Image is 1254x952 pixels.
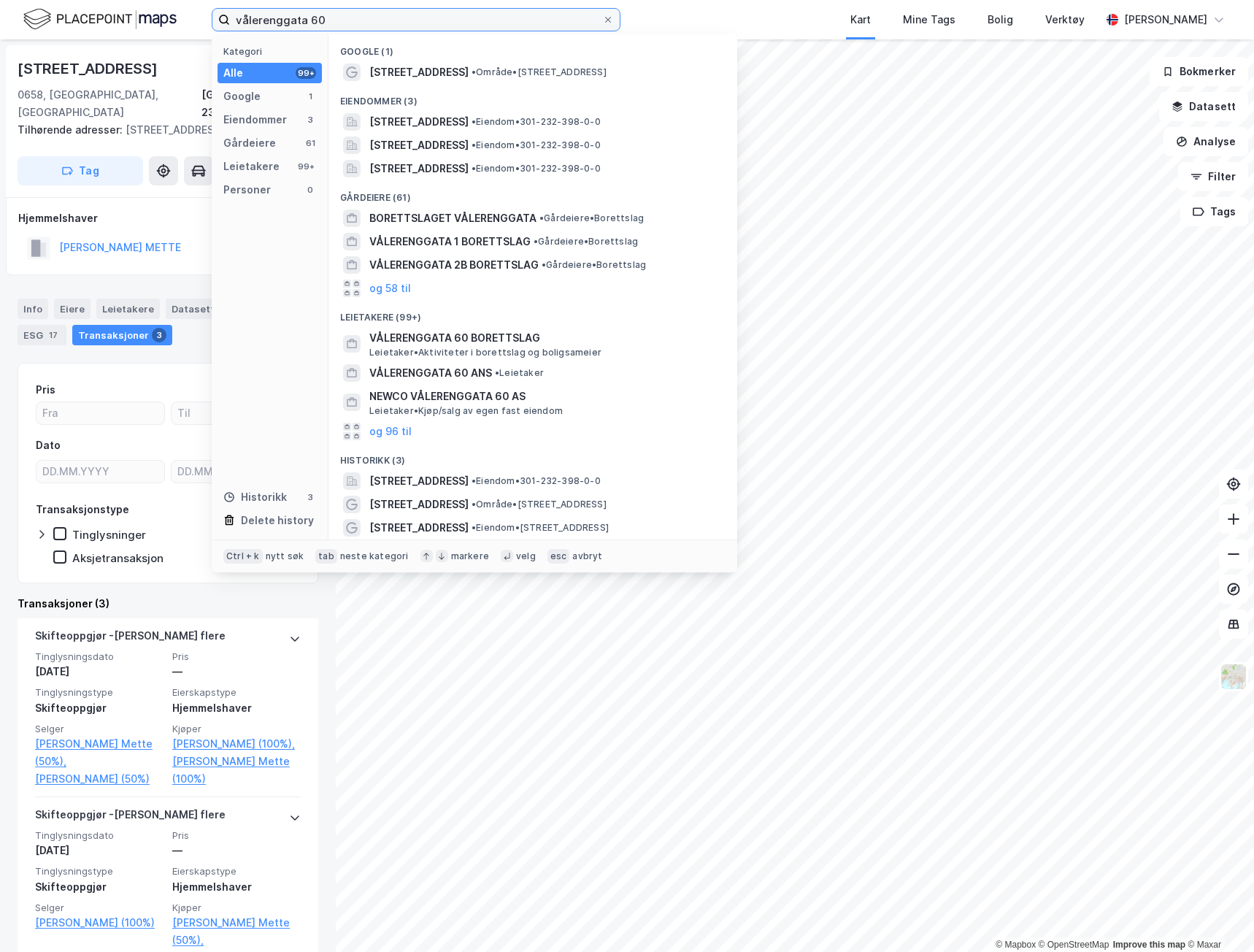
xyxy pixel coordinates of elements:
[472,139,601,151] span: Eiendom • 301-232-398-0-0
[201,86,318,121] div: [GEOGRAPHIC_DATA], 232/398
[369,472,469,490] span: [STREET_ADDRESS]
[542,259,546,270] span: •
[369,280,411,297] button: og 58 til
[369,233,531,250] span: VÅLERENGGATA 1 BORETTSLAG
[54,299,91,319] div: Eiere
[223,111,287,128] div: Eiendommer
[72,528,146,542] div: Tinglysninger
[369,423,412,440] button: og 96 til
[172,402,299,424] input: Til
[539,212,644,224] span: Gårdeiere • Borettslag
[369,64,469,81] span: [STREET_ADDRESS]
[1178,162,1248,191] button: Filter
[266,550,304,562] div: nytt søk
[172,663,301,680] div: —
[369,329,720,347] span: VÅLERENGGATA 60 BORETTSLAG
[1113,940,1185,950] a: Improve this map
[223,64,243,82] div: Alle
[340,550,409,562] div: neste kategori
[35,902,164,914] span: Selger
[172,461,299,483] input: DD.MM.YYYY
[472,66,476,77] span: •
[172,842,301,859] div: —
[516,550,536,562] div: velg
[1150,57,1248,86] button: Bokmerker
[18,210,318,227] div: Hjemmelshaver
[172,699,301,717] div: Hjemmelshaver
[172,829,301,842] span: Pris
[1181,882,1254,952] div: Kontrollprogram for chat
[172,753,301,788] a: [PERSON_NAME] Mette (100%)
[1159,92,1248,121] button: Datasett
[369,256,539,274] span: VÅLERENGGATA 2B BORETTSLAG
[472,116,601,128] span: Eiendom • 301-232-398-0-0
[172,686,301,699] span: Eierskapstype
[223,181,271,199] div: Personer
[172,914,301,949] a: [PERSON_NAME] Mette (50%),
[369,364,492,382] span: VÅLERENGGATA 60 ANS
[369,137,469,154] span: [STREET_ADDRESS]
[35,663,164,680] div: [DATE]
[315,549,337,564] div: tab
[572,550,602,562] div: avbryt
[369,210,536,227] span: BORETTSLAGET VÅLERENGGATA
[35,650,164,663] span: Tinglysningsdato
[328,300,737,326] div: Leietakere (99+)
[35,842,164,859] div: [DATE]
[172,865,301,878] span: Eierskapstype
[369,388,720,405] span: NEWCO VÅLERENGGATA 60 AS
[472,139,476,150] span: •
[96,299,160,319] div: Leietakere
[369,496,469,513] span: [STREET_ADDRESS]
[534,236,538,247] span: •
[18,86,201,121] div: 0658, [GEOGRAPHIC_DATA], [GEOGRAPHIC_DATA]
[328,180,737,207] div: Gårdeiere (61)
[36,437,61,454] div: Dato
[472,499,476,510] span: •
[152,328,166,342] div: 3
[1220,663,1247,691] img: Z
[304,184,316,196] div: 0
[35,829,164,842] span: Tinglysningsdato
[369,160,469,177] span: [STREET_ADDRESS]
[472,475,601,487] span: Eiendom • 301-232-398-0-0
[1163,127,1248,156] button: Analyse
[35,770,164,788] a: [PERSON_NAME] (50%)
[35,914,164,932] a: [PERSON_NAME] (100%)
[495,367,499,378] span: •
[72,551,164,565] div: Aksjetransaksjon
[304,91,316,102] div: 1
[296,161,316,172] div: 99+
[35,865,164,878] span: Tinglysningstype
[223,488,287,506] div: Historikk
[35,723,164,735] span: Selger
[230,9,602,31] input: Søk på adresse, matrikkel, gårdeiere, leietakere eller personer
[223,549,263,564] div: Ctrl + k
[72,325,172,345] div: Transaksjoner
[223,46,322,57] div: Kategori
[328,84,737,110] div: Eiendommer (3)
[542,259,646,271] span: Gårdeiere • Borettslag
[46,328,61,342] div: 17
[472,66,607,78] span: Område • [STREET_ADDRESS]
[903,11,955,28] div: Mine Tags
[172,878,301,896] div: Hjemmelshaver
[223,88,261,105] div: Google
[18,121,307,139] div: [STREET_ADDRESS]
[1045,11,1085,28] div: Verktøy
[539,212,544,223] span: •
[36,381,55,399] div: Pris
[1124,11,1207,28] div: [PERSON_NAME]
[35,878,164,896] div: Skifteoppgjør
[36,402,164,424] input: Fra
[472,522,609,534] span: Eiendom • [STREET_ADDRESS]
[18,156,143,185] button: Tag
[304,114,316,126] div: 3
[472,163,476,174] span: •
[451,550,489,562] div: markere
[328,34,737,61] div: Google (1)
[472,499,607,510] span: Område • [STREET_ADDRESS]
[547,549,570,564] div: esc
[472,522,476,533] span: •
[35,806,226,829] div: Skifteoppgjør - [PERSON_NAME] flere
